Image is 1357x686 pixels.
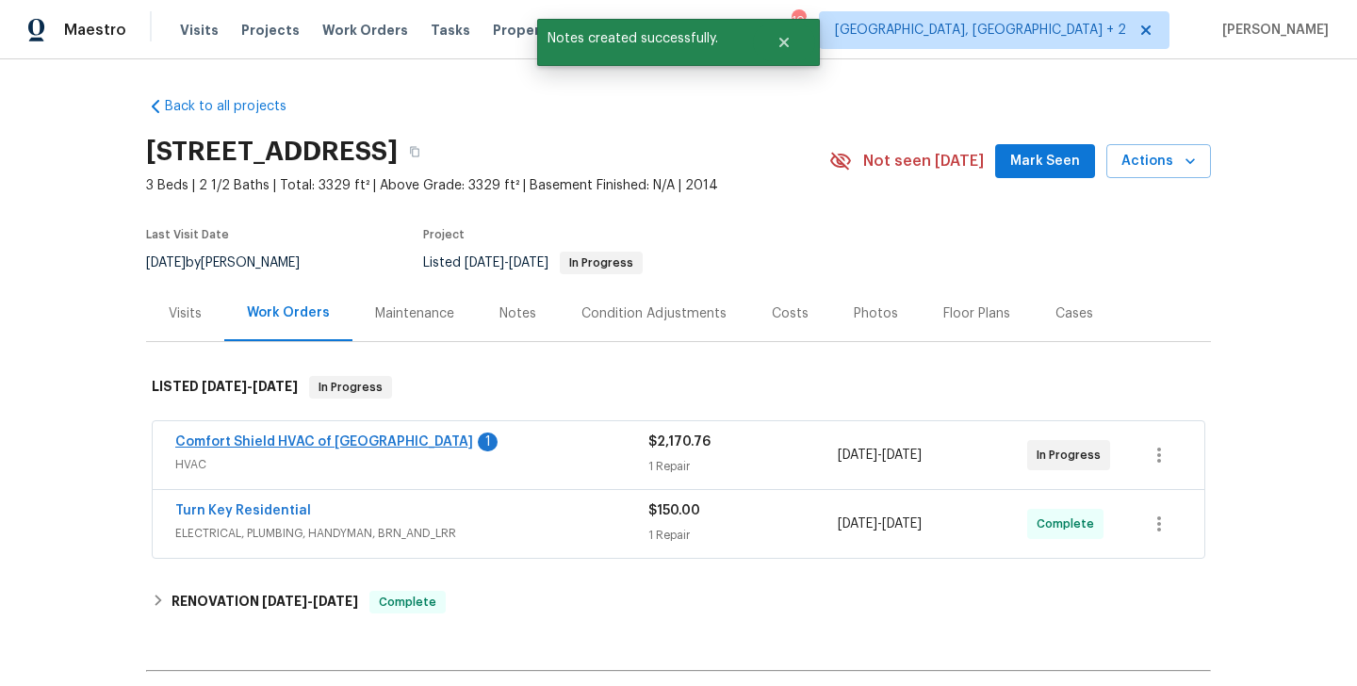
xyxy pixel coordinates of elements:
[772,304,809,323] div: Costs
[146,142,398,161] h2: [STREET_ADDRESS]
[423,256,643,269] span: Listed
[648,457,838,476] div: 1 Repair
[1121,150,1196,173] span: Actions
[509,256,548,269] span: [DATE]
[465,256,504,269] span: [DATE]
[175,524,648,543] span: ELECTRICAL, PLUMBING, HANDYMAN, BRN_AND_LRR
[169,304,202,323] div: Visits
[241,21,300,40] span: Projects
[146,256,186,269] span: [DATE]
[175,455,648,474] span: HVAC
[648,435,711,449] span: $2,170.76
[1055,304,1093,323] div: Cases
[175,504,311,517] a: Turn Key Residential
[753,24,815,61] button: Close
[995,144,1095,179] button: Mark Seen
[371,593,444,612] span: Complete
[146,229,229,240] span: Last Visit Date
[146,176,829,195] span: 3 Beds | 2 1/2 Baths | Total: 3329 ft² | Above Grade: 3329 ft² | Basement Finished: N/A | 2014
[398,135,432,169] button: Copy Address
[180,21,219,40] span: Visits
[322,21,408,40] span: Work Orders
[311,378,390,397] span: In Progress
[648,504,700,517] span: $150.00
[943,304,1010,323] div: Floor Plans
[431,24,470,37] span: Tasks
[146,580,1211,625] div: RENOVATION [DATE]-[DATE]Complete
[537,19,753,58] span: Notes created successfully.
[172,591,358,613] h6: RENOVATION
[1037,514,1102,533] span: Complete
[863,152,984,171] span: Not seen [DATE]
[152,376,298,399] h6: LISTED
[838,449,877,462] span: [DATE]
[581,304,727,323] div: Condition Adjustments
[882,449,922,462] span: [DATE]
[313,595,358,608] span: [DATE]
[499,304,536,323] div: Notes
[1037,446,1108,465] span: In Progress
[835,21,1126,40] span: [GEOGRAPHIC_DATA], [GEOGRAPHIC_DATA] + 2
[262,595,307,608] span: [DATE]
[478,433,498,451] div: 1
[648,526,838,545] div: 1 Repair
[1010,150,1080,173] span: Mark Seen
[247,303,330,322] div: Work Orders
[882,517,922,531] span: [DATE]
[375,304,454,323] div: Maintenance
[792,11,805,30] div: 106
[262,595,358,608] span: -
[838,514,922,533] span: -
[202,380,298,393] span: -
[423,229,465,240] span: Project
[146,357,1211,417] div: LISTED [DATE]-[DATE]In Progress
[838,446,922,465] span: -
[838,517,877,531] span: [DATE]
[562,257,641,269] span: In Progress
[253,380,298,393] span: [DATE]
[64,21,126,40] span: Maestro
[146,252,322,274] div: by [PERSON_NAME]
[1215,21,1329,40] span: [PERSON_NAME]
[493,21,566,40] span: Properties
[175,435,473,449] a: Comfort Shield HVAC of [GEOGRAPHIC_DATA]
[1106,144,1211,179] button: Actions
[202,380,247,393] span: [DATE]
[146,97,327,116] a: Back to all projects
[465,256,548,269] span: -
[854,304,898,323] div: Photos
